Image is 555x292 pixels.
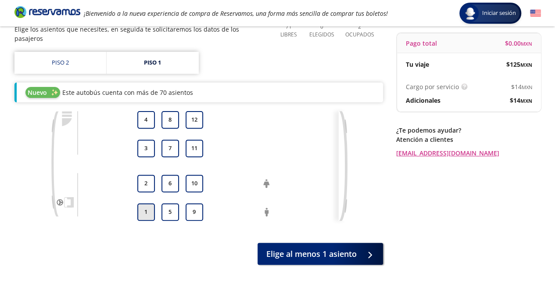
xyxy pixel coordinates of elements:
[186,203,203,221] button: 9
[505,39,532,48] span: $ 0.00
[137,140,155,157] button: 3
[343,23,376,39] p: 2 Ocupados
[62,88,193,97] p: Este autobús cuenta con más de 70 asientos
[186,111,203,129] button: 12
[511,82,532,91] span: $ 14
[107,52,199,74] a: Piso 1
[396,135,541,144] p: Atención a clientes
[137,175,155,192] button: 2
[137,111,155,129] button: 4
[530,8,541,19] button: English
[186,140,203,157] button: 11
[406,39,437,48] p: Pago total
[406,82,459,91] p: Cargo por servicio
[144,58,161,67] div: Piso 1
[137,203,155,221] button: 1
[506,60,532,69] span: $ 125
[28,88,47,97] span: Nuevo
[14,5,80,21] a: Brand Logo
[406,60,429,69] p: Tu viaje
[406,96,440,105] p: Adicionales
[14,52,106,74] a: Piso 2
[266,248,357,260] span: Elige al menos 1 asiento
[161,203,179,221] button: 5
[258,243,383,265] button: Elige al menos 1 asiento
[520,61,532,68] small: MXN
[396,148,541,158] a: [EMAIL_ADDRESS][DOMAIN_NAME]
[84,9,388,18] em: ¡Bienvenido a la nueva experiencia de compra de Reservamos, una forma más sencilla de comprar tus...
[522,84,532,90] small: MXN
[396,126,541,135] p: ¿Te podemos ayudar?
[510,96,532,105] span: $ 14
[479,9,519,18] span: Iniciar sesión
[161,111,179,129] button: 8
[14,5,80,18] i: Brand Logo
[14,25,268,43] p: Elige los asientos que necesites, en seguida te solicitaremos los datos de los pasajeros
[521,40,532,47] small: MXN
[186,175,203,192] button: 10
[161,140,179,157] button: 7
[161,175,179,192] button: 6
[307,23,337,39] p: 0 Elegidos
[277,23,301,39] p: 71 Libres
[520,97,532,104] small: MXN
